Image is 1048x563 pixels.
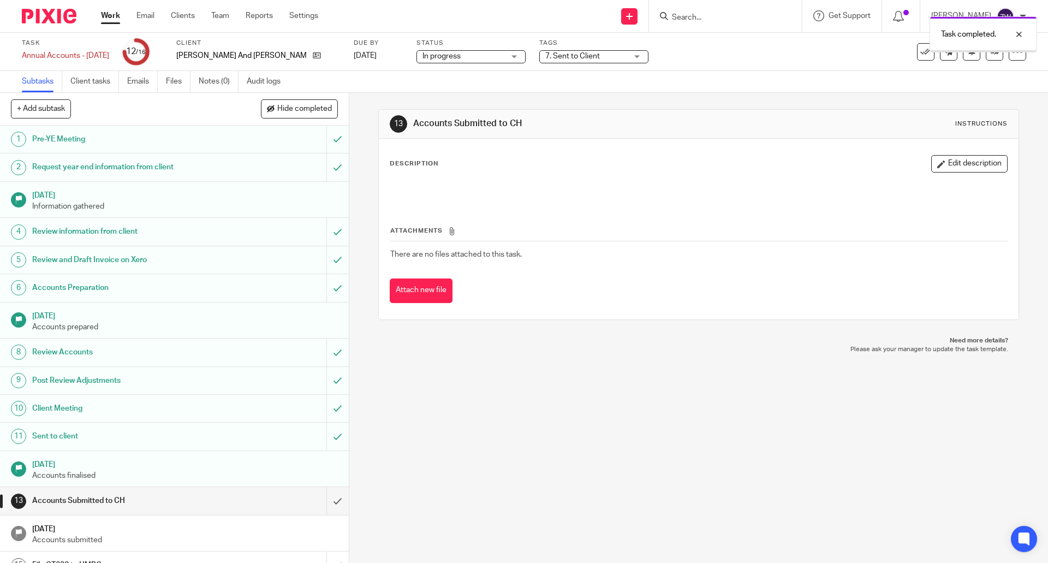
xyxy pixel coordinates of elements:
[171,10,195,21] a: Clients
[354,39,403,48] label: Due by
[211,10,229,21] a: Team
[11,401,26,416] div: 10
[422,52,461,60] span: In progress
[32,372,221,389] h1: Post Review Adjustments
[955,120,1008,128] div: Instructions
[289,10,318,21] a: Settings
[997,8,1014,25] img: svg%3E
[389,345,1008,354] p: Please ask your manager to update the task template.
[32,131,221,147] h1: Pre-YE Meeting
[32,201,338,212] p: Information gathered
[11,280,26,295] div: 6
[32,187,338,201] h1: [DATE]
[22,9,76,23] img: Pixie
[22,71,62,92] a: Subtasks
[11,429,26,444] div: 11
[101,10,120,21] a: Work
[390,278,452,303] button: Attach new file
[11,160,26,175] div: 2
[390,228,443,234] span: Attachments
[390,251,522,258] span: There are no files attached to this task.
[32,470,338,481] p: Accounts finalised
[941,29,996,40] p: Task completed.
[32,457,338,470] h1: [DATE]
[22,50,109,61] div: Annual Accounts - [DATE]
[354,52,377,60] span: [DATE]
[22,39,109,48] label: Task
[11,99,71,118] button: + Add subtask
[390,159,438,168] p: Description
[11,494,26,509] div: 13
[32,322,338,333] p: Accounts prepared
[32,280,221,296] h1: Accounts Preparation
[389,336,1008,345] p: Need more details?
[32,428,221,445] h1: Sent to client
[199,71,239,92] a: Notes (0)
[277,105,332,114] span: Hide completed
[390,115,407,133] div: 13
[11,345,26,360] div: 8
[32,535,338,546] p: Accounts submitted
[11,252,26,268] div: 5
[126,45,146,58] div: 12
[176,50,307,61] p: [PERSON_NAME] And [PERSON_NAME] Ltd
[11,373,26,388] div: 9
[136,49,146,55] small: /16
[32,308,338,322] h1: [DATE]
[413,118,722,129] h1: Accounts Submitted to CH
[136,10,154,21] a: Email
[416,39,526,48] label: Status
[11,132,26,147] div: 1
[246,10,273,21] a: Reports
[32,159,221,175] h1: Request year end information from client
[176,39,340,48] label: Client
[127,71,158,92] a: Emails
[166,71,190,92] a: Files
[261,99,338,118] button: Hide completed
[32,521,338,535] h1: [DATE]
[70,71,119,92] a: Client tasks
[247,71,289,92] a: Audit logs
[32,223,221,240] h1: Review information from client
[22,50,109,61] div: Annual Accounts - February 2025
[11,224,26,240] div: 4
[32,493,221,509] h1: Accounts Submitted to CH
[32,252,221,268] h1: Review and Draft Invoice on Xero
[545,52,600,60] span: 7. Sent to Client
[931,155,1008,173] button: Edit description
[32,344,221,360] h1: Review Accounts
[32,400,221,417] h1: Client Meeting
